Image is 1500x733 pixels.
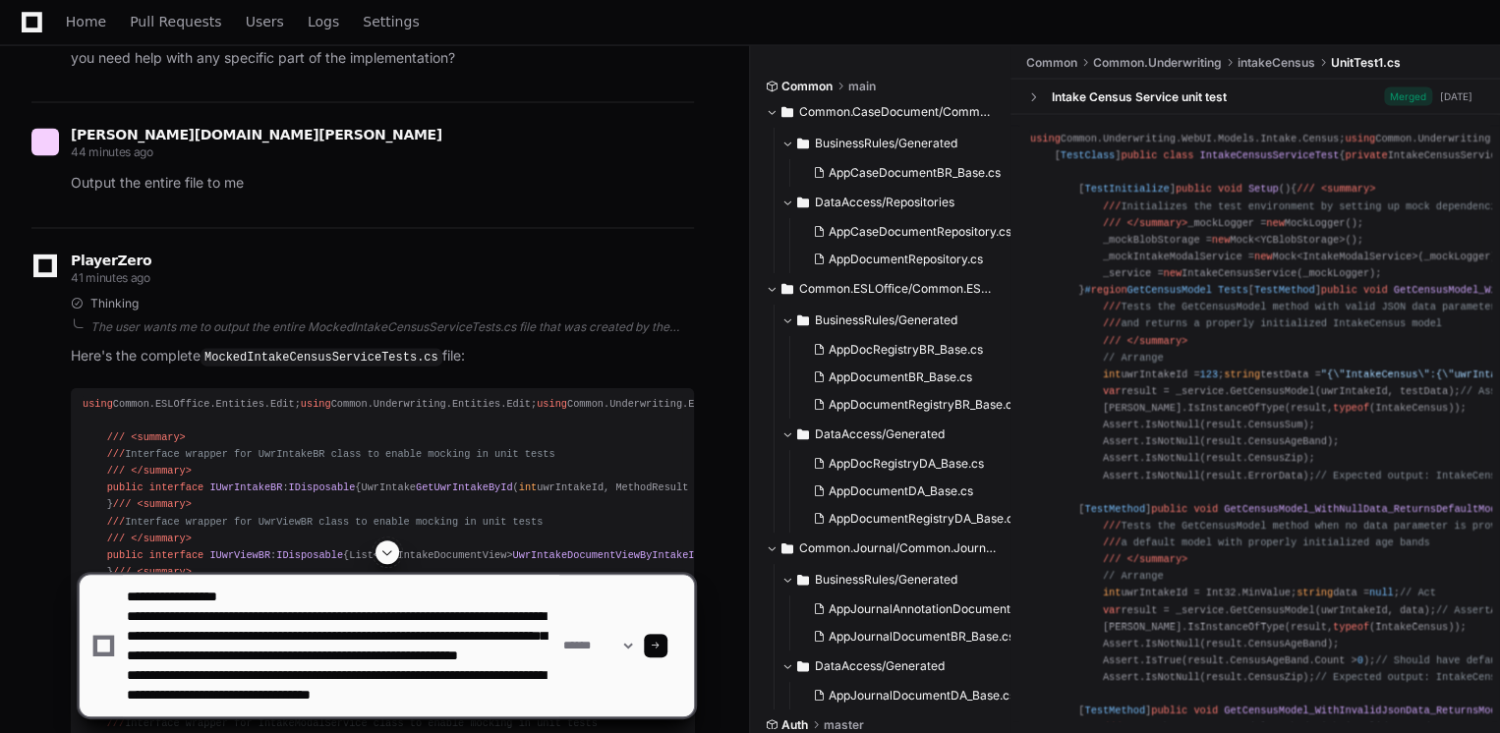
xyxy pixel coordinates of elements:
[1363,284,1388,296] span: void
[829,397,1018,413] span: AppDocumentRegistryBR_Base.cs
[781,79,833,94] span: Common
[805,218,1011,246] button: AppCaseDocumentRepository.cs
[519,481,537,493] span: int
[815,195,954,210] span: DataAccess/Repositories
[1026,55,1077,71] span: Common
[766,96,996,128] button: Common.CaseDocument/Common.CaseDocument.BusinessLogic
[1218,183,1242,195] span: void
[766,273,996,305] button: Common.ESLOffice/Common.ESLOffice.BusinessLogic
[1321,183,1375,195] span: <summary>
[149,481,203,493] span: interface
[1384,87,1432,106] span: Merged
[797,191,809,214] svg: Directory
[66,16,106,28] span: Home
[107,516,544,528] span: Interface wrapper for UwrViewBR class to enable mocking in unit tests
[781,277,793,301] svg: Directory
[537,398,567,410] span: using
[805,336,1015,364] button: AppDocRegistryBR_Base.cs
[71,144,153,159] span: 44 minutes ago
[71,254,151,266] span: PlayerZero
[107,448,555,460] span: Interface wrapper for UwrIntakeBR class to enable mocking in unit tests
[107,516,125,528] span: ///
[363,16,419,28] span: Settings
[1164,267,1182,279] span: new
[416,481,513,493] span: GetUwrIntakeById
[829,369,972,385] span: AppDocumentBR_Base.cs
[1103,536,1430,548] span: a default model with properly initialized age bands
[1091,284,1127,296] span: region
[1254,284,1315,296] span: TestMethod
[781,128,1011,159] button: BusinessRules/Generated
[1151,503,1187,515] span: public
[1333,402,1369,414] span: typeof
[1103,317,1121,329] span: ///
[519,481,785,493] span: uwrIntakeId, MethodResult refMethodResult
[246,16,284,28] span: Users
[131,465,192,477] span: </summary>
[1321,284,1357,296] span: public
[1345,133,1375,144] span: using
[1093,55,1222,71] span: Common.Underwriting
[71,345,694,368] p: Here's the complete file:
[1103,301,1121,312] span: ///
[289,481,356,493] span: IDisposable
[137,498,191,510] span: <summary>
[107,431,125,443] span: ///
[1084,183,1169,195] span: TestInitialize
[781,305,1011,336] button: BusinessRules/Generated
[829,165,1001,181] span: AppCaseDocumentBR_Base.cs
[805,364,1015,391] button: AppDocumentBR_Base.cs
[90,296,139,311] span: Thinking
[1127,217,1188,229] span: </summary>
[1331,55,1401,71] span: UnitTest1.cs
[209,481,282,493] span: IUwrIntakeBR
[1103,217,1121,229] span: ///
[131,533,192,544] span: </summary>
[1200,149,1340,161] span: IntakeCensusServiceTest
[1345,149,1387,161] span: private
[1193,503,1218,515] span: void
[301,398,331,410] span: using
[113,498,131,510] span: ///
[1440,89,1472,104] div: [DATE]
[308,16,339,28] span: Logs
[1103,317,1442,329] span: and returns a properly initialized IntakeCensus model
[1297,183,1314,195] span: ///
[781,100,793,124] svg: Directory
[1266,217,1284,229] span: new
[1176,183,1291,195] span: ()
[848,79,876,94] span: main
[1176,183,1212,195] span: public
[815,312,957,328] span: BusinessRules/Generated
[805,246,1011,273] button: AppDocumentRepository.cs
[1084,284,1247,296] span: # GetCensusModel Tests
[829,456,984,472] span: AppDocRegistryDA_Base.cs
[829,342,983,358] span: AppDocRegistryBR_Base.cs
[71,127,442,142] span: [PERSON_NAME][DOMAIN_NAME][PERSON_NAME]
[1224,368,1260,380] span: string
[71,270,150,285] span: 41 minutes ago
[71,25,694,70] p: Would you like me to break down the code into smaller sections to make it easier to copy, or do y...
[829,511,1019,527] span: AppDocumentRegistryDA_Base.cs
[766,533,996,564] button: Common.Journal/Common.Journal.BusinessLogic
[1030,133,1061,144] span: using
[1103,352,1164,364] span: // Arrange
[1164,149,1194,161] span: class
[805,505,1015,533] button: AppDocumentRegistryDA_Base.cs
[130,16,221,28] span: Pull Requests
[107,481,144,493] span: public
[361,481,790,493] span: UwrIntake ( )
[1212,234,1230,246] span: new
[107,465,125,477] span: ///
[107,533,125,544] span: ///
[1052,89,1227,105] div: Intake Census Service unit test
[1238,55,1315,71] span: intakeCensus
[797,309,809,332] svg: Directory
[781,187,1011,218] button: DataAccess/Repositories
[797,423,809,446] svg: Directory
[805,450,1015,478] button: AppDocRegistryDA_Base.cs
[1103,200,1121,212] span: ///
[107,448,125,460] span: ///
[1103,520,1121,532] span: ///
[1084,503,1145,515] span: TestMethod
